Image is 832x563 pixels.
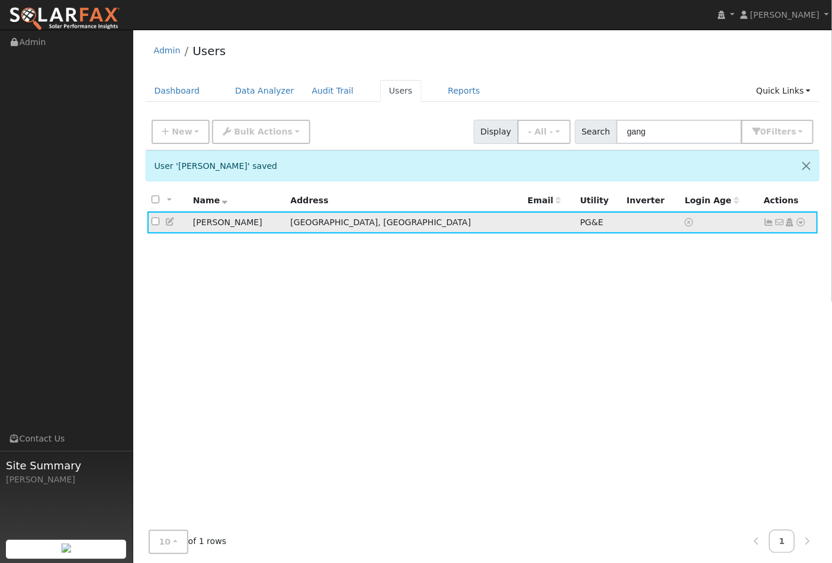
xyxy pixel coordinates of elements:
[149,530,227,554] span: of 1 rows
[155,161,278,171] span: User '[PERSON_NAME]' saved
[192,44,226,58] a: Users
[616,120,742,144] input: Search
[528,196,561,205] span: Email
[575,120,617,144] span: Search
[580,217,603,227] span: PG&E
[791,127,796,136] span: s
[775,218,785,226] i: No email address
[380,80,422,102] a: Users
[796,216,807,229] a: Other actions
[580,194,619,207] div: Utility
[764,194,814,207] div: Actions
[154,46,181,55] a: Admin
[6,474,127,486] div: [PERSON_NAME]
[159,537,171,546] span: 10
[189,212,287,233] td: [PERSON_NAME]
[627,194,676,207] div: Inverter
[741,120,814,144] button: 0Filters
[685,196,740,205] span: Days since last login
[474,120,518,144] span: Display
[152,120,210,144] button: New
[9,7,120,31] img: SolarFax
[226,80,303,102] a: Data Analyzer
[291,194,520,207] div: Address
[193,196,228,205] span: Name
[149,530,188,554] button: 10
[794,151,819,180] button: Close
[785,217,795,227] a: Login As
[685,217,696,227] a: No login access
[212,120,310,144] button: Bulk Actions
[518,120,571,144] button: - All -
[747,80,820,102] a: Quick Links
[62,543,71,553] img: retrieve
[769,530,795,553] a: 1
[6,458,127,474] span: Site Summary
[234,127,293,136] span: Bulk Actions
[172,127,192,136] span: New
[439,80,489,102] a: Reports
[766,127,796,136] span: Filter
[764,217,775,227] a: Show Graph
[303,80,362,102] a: Audit Trail
[146,80,209,102] a: Dashboard
[287,212,524,233] td: [GEOGRAPHIC_DATA], [GEOGRAPHIC_DATA]
[750,10,820,20] span: [PERSON_NAME]
[165,217,176,226] a: Edit User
